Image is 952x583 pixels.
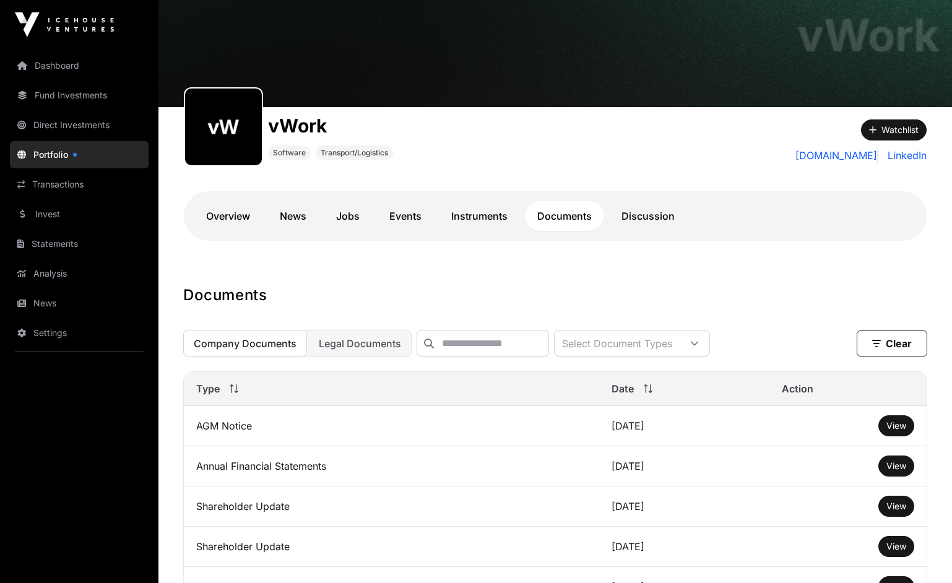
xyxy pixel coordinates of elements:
button: Clear [857,330,927,356]
a: Statements [10,230,149,257]
a: [DOMAIN_NAME] [795,148,878,163]
a: View [886,460,906,472]
button: View [878,536,914,557]
td: [DATE] [599,527,769,567]
a: Overview [194,201,262,231]
button: View [878,415,914,436]
td: Shareholder Update [184,486,599,527]
td: [DATE] [599,446,769,486]
a: Jobs [324,201,372,231]
span: Software [273,148,306,158]
button: Company Documents [183,330,307,356]
span: Company Documents [194,337,296,350]
img: Icehouse Ventures Logo [15,12,114,37]
a: LinkedIn [883,148,927,163]
a: News [267,201,319,231]
a: Dashboard [10,52,149,79]
a: Documents [525,201,604,231]
a: News [10,290,149,317]
td: [DATE] [599,406,769,446]
a: Fund Investments [10,82,149,109]
h1: vWork [268,114,393,137]
span: View [886,460,906,471]
button: Watchlist [861,119,927,140]
a: Transactions [10,171,149,198]
a: View [886,500,906,512]
button: Legal Documents [308,330,412,356]
button: View [878,496,914,517]
td: Annual Financial Statements [184,446,599,486]
span: View [886,541,906,551]
a: View [886,420,906,432]
a: Events [377,201,434,231]
a: Invest [10,201,149,228]
span: Date [612,381,634,396]
td: AGM Notice [184,406,599,446]
iframe: Chat Widget [890,524,952,583]
button: View [878,456,914,477]
h1: Documents [183,285,927,305]
a: View [886,540,906,553]
span: Legal Documents [319,337,401,350]
a: Discussion [609,201,687,231]
a: Analysis [10,260,149,287]
div: Select Document Types [555,330,680,356]
td: Shareholder Update [184,527,599,567]
a: Portfolio [10,141,149,168]
a: Settings [10,319,149,347]
span: Transport/Logistics [321,148,388,158]
span: Action [782,381,813,396]
a: Instruments [439,201,520,231]
nav: Tabs [194,201,917,231]
td: [DATE] [599,486,769,527]
a: Direct Investments [10,111,149,139]
h1: vWork [797,13,940,58]
span: Type [196,381,220,396]
span: View [886,420,906,431]
span: View [886,501,906,511]
img: vwork205.png [190,93,257,160]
